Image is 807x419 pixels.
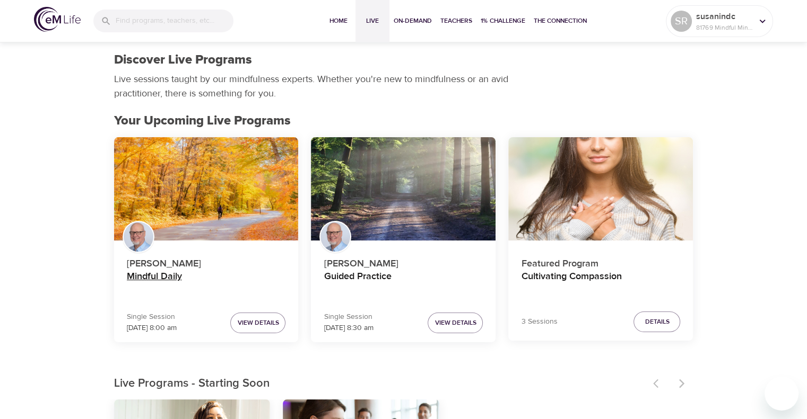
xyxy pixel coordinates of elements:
p: Featured Program [521,252,680,271]
button: View Details [230,313,285,333]
h4: Cultivating Compassion [521,271,680,296]
p: [PERSON_NAME] [324,252,483,271]
p: [DATE] 8:30 am [324,323,373,334]
span: Live [360,15,385,26]
button: Cultivating Compassion [508,137,693,241]
p: 3 Sessions [521,316,557,327]
button: Mindful Daily [114,137,299,241]
span: Home [326,15,351,26]
span: On-Demand [394,15,432,26]
p: susanindc [696,10,752,23]
h4: Mindful Daily [127,271,286,296]
p: Single Session [127,311,177,323]
h2: Your Upcoming Live Programs [114,113,693,129]
p: Live Programs - Starting Soon [114,375,647,393]
button: View Details [428,313,483,333]
span: View Details [435,317,476,328]
input: Find programs, teachers, etc... [116,10,233,32]
span: 1% Challenge [481,15,525,26]
span: Details [645,316,669,327]
button: Details [634,311,680,332]
p: Live sessions taught by our mindfulness experts. Whether you're new to mindfulness or an avid pra... [114,72,512,101]
span: Teachers [440,15,472,26]
iframe: Button to launch messaging window [765,377,799,411]
img: logo [34,7,81,32]
div: SR [671,11,692,32]
span: View Details [237,317,279,328]
p: 81769 Mindful Minutes [696,23,752,32]
h4: Guided Practice [324,271,483,296]
p: [DATE] 8:00 am [127,323,177,334]
p: Single Session [324,311,373,323]
button: Guided Practice [311,137,496,241]
span: The Connection [534,15,587,26]
p: [PERSON_NAME] [127,252,286,271]
h1: Discover Live Programs [114,52,252,68]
